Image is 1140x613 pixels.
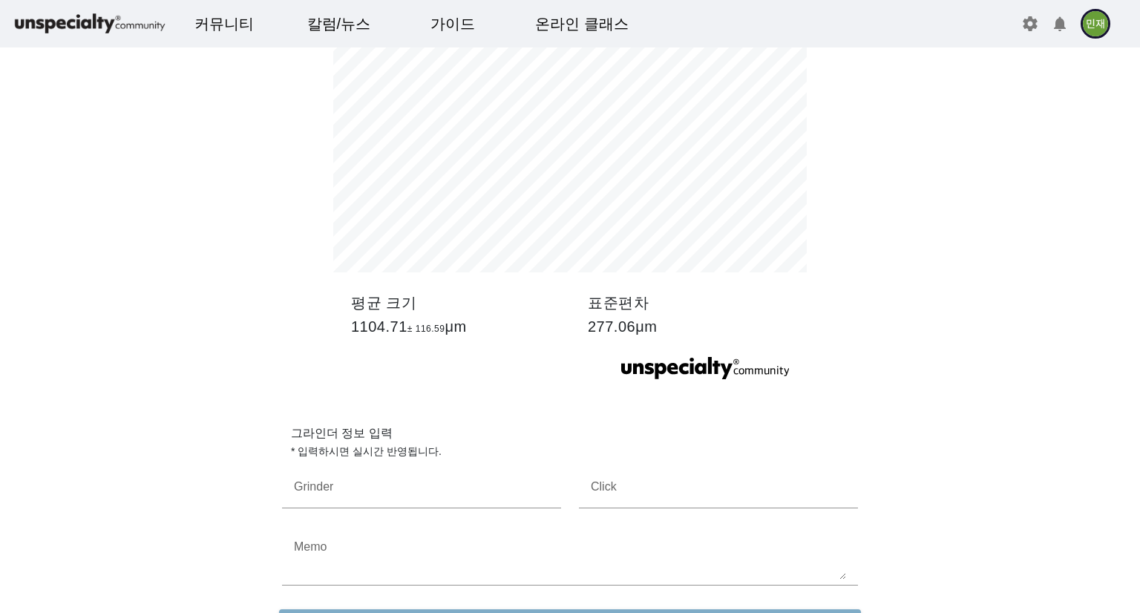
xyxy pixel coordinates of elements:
[588,294,798,312] p: 표준편차
[98,471,191,508] a: 대화
[136,494,154,505] span: 대화
[588,318,798,335] p: 277.06μm
[523,4,641,44] a: 온라인 클래스
[294,480,333,493] mat-label: Grinder
[294,540,327,553] mat-label: Memo
[47,493,56,505] span: 홈
[419,4,487,44] a: 가이드
[229,493,247,505] span: 설정
[183,4,266,44] a: 커뮤니티
[733,364,790,378] tspan: community
[591,480,617,493] mat-label: Click
[351,294,561,312] p: 평균 크기
[191,471,285,508] a: 설정
[1021,15,1039,33] mat-icon: settings
[351,318,561,335] p: 1104.71 μm
[407,324,445,334] span: ± 116.59
[1051,15,1069,33] mat-icon: notifications
[4,471,98,508] a: 홈
[12,11,168,37] img: logo
[294,485,549,502] input: Grinder
[295,4,383,44] a: 칼럼/뉴스
[291,445,442,457] span: * 입력하시면 실시간 반영됩니다.
[291,424,867,442] p: 그라인더 정보 입력
[1081,9,1110,39] img: profile image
